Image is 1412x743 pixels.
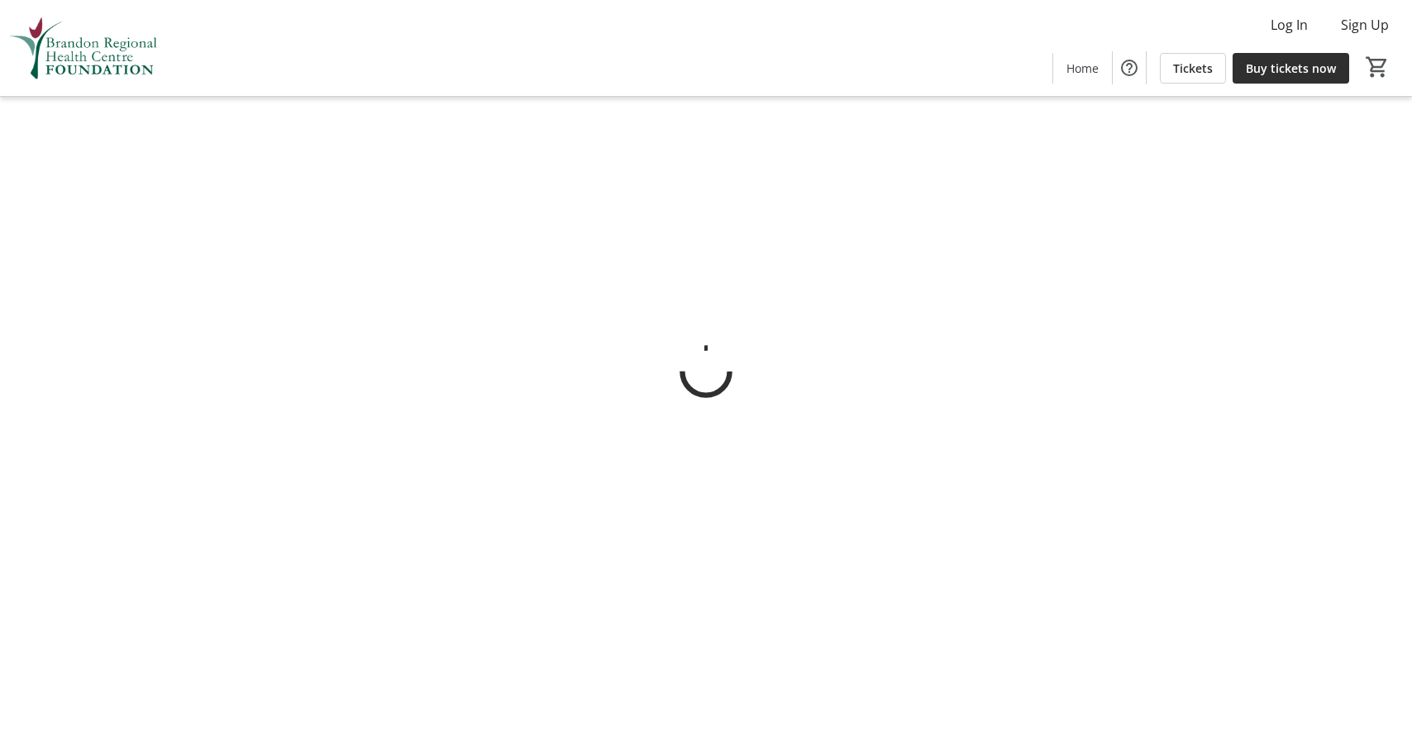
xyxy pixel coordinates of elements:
img: Brandon Regional Health Centre Foundation's Logo [10,7,157,89]
button: Cart [1362,52,1392,82]
span: Sign Up [1341,15,1389,35]
button: Help [1113,51,1146,84]
button: Sign Up [1328,12,1402,38]
button: Log In [1257,12,1321,38]
a: Tickets [1160,53,1226,84]
span: Buy tickets now [1246,60,1336,77]
span: Home [1066,60,1099,77]
a: Home [1053,53,1112,84]
span: Tickets [1173,60,1213,77]
a: Buy tickets now [1233,53,1349,84]
span: Log In [1271,15,1308,35]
